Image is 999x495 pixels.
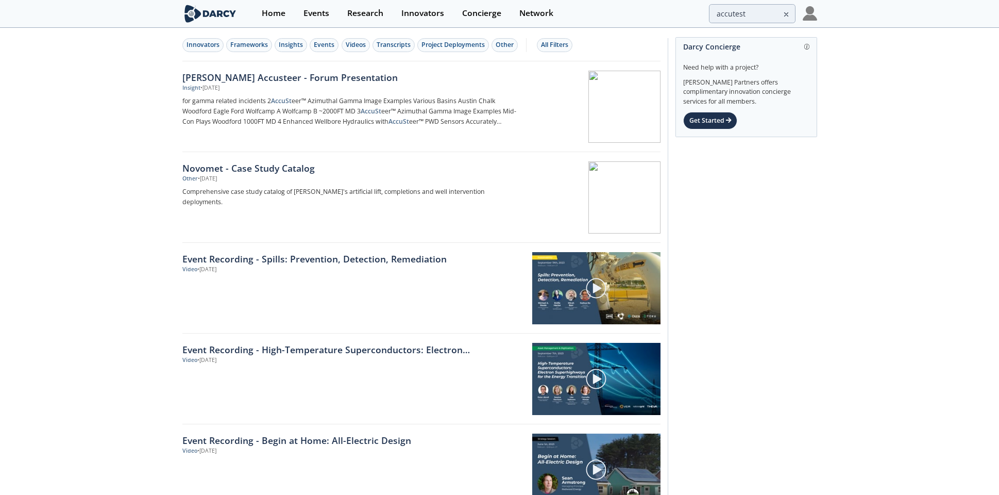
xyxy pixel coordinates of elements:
[182,96,523,127] p: for gamma related incidents 2 eer™ Azimuthal Gamma Image Examples Various Basins Austin Chalk Woo...
[709,4,795,23] input: Advanced Search
[182,61,661,152] a: [PERSON_NAME] Accusteer - Forum Presentation Insight •[DATE] for gamma related incidents 2AccuSte...
[372,38,415,52] button: Transcripts
[182,71,523,84] div: [PERSON_NAME] Accusteer - Forum Presentation
[388,117,409,126] strong: AccuSt
[226,38,272,52] button: Frameworks
[182,38,224,52] button: Innovators
[230,40,268,49] div: Frameworks
[342,38,370,52] button: Videos
[182,343,525,356] a: Event Recording - High-Temperature Superconductors: Electron Superhighways for the Energy Transition
[347,9,383,18] div: Research
[804,44,810,49] img: information.svg
[537,38,572,52] button: All Filters
[182,434,525,447] a: Event Recording - Begin at Home: All-Electric Design
[182,447,197,455] div: Video
[496,40,514,49] div: Other
[182,84,200,92] div: Insight
[197,266,216,274] div: • [DATE]
[310,38,338,52] button: Events
[200,84,219,92] div: • [DATE]
[585,368,607,390] img: play-chapters-gray.svg
[182,152,661,243] a: Novomet - Case Study Catalog Other •[DATE] Comprehensive case study catalog of [PERSON_NAME]'s ar...
[421,40,485,49] div: Project Deployments
[182,5,239,23] img: logo-wide.svg
[182,356,197,365] div: Video
[303,9,329,18] div: Events
[462,9,501,18] div: Concierge
[683,56,809,72] div: Need help with a project?
[279,40,303,49] div: Insights
[377,40,411,49] div: Transcripts
[956,454,989,485] iframe: chat widget
[197,356,216,365] div: • [DATE]
[182,175,198,183] div: Other
[271,96,292,105] strong: AccuSt
[262,9,285,18] div: Home
[803,6,817,21] img: Profile
[585,459,607,481] img: play-chapters-gray.svg
[314,40,334,49] div: Events
[275,38,307,52] button: Insights
[683,72,809,106] div: [PERSON_NAME] Partners offers complimentary innovation concierge services for all members.
[683,112,737,129] div: Get Started
[361,107,381,115] strong: AccuSt
[417,38,489,52] button: Project Deployments
[401,9,444,18] div: Innovators
[585,277,607,299] img: play-chapters-gray.svg
[541,40,568,49] div: All Filters
[198,175,217,183] div: • [DATE]
[182,161,523,175] div: Novomet - Case Study Catalog
[182,187,523,207] p: Comprehensive case study catalog of [PERSON_NAME]'s artificial lift, completions and well interve...
[182,252,525,266] a: Event Recording - Spills: Prevention, Detection, Remediation
[492,38,518,52] button: Other
[197,447,216,455] div: • [DATE]
[187,40,219,49] div: Innovators
[346,40,366,49] div: Videos
[519,9,553,18] div: Network
[683,38,809,56] div: Darcy Concierge
[182,266,197,274] div: Video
